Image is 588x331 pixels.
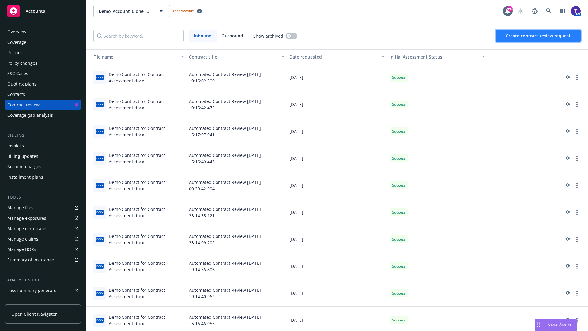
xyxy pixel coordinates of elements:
[563,128,571,135] a: preview
[96,318,104,322] span: docx
[287,172,387,199] div: [DATE]
[5,27,81,37] a: Overview
[7,79,36,89] div: Quoting plans
[563,317,571,324] a: preview
[7,89,25,99] div: Contacts
[287,91,387,118] div: [DATE]
[109,260,184,273] div: Demo Contract for Contract Assessment.docx
[563,101,571,108] a: preview
[573,263,581,270] a: more
[5,162,81,172] a: Account charges
[5,286,81,295] a: Loss summary generator
[109,71,184,84] div: Demo Contract for Contract Assessment.docx
[563,290,571,297] a: preview
[392,156,406,161] span: Success
[548,322,572,327] span: Nova Assist
[5,48,81,58] a: Policies
[563,236,571,243] a: preview
[26,9,45,13] span: Accounts
[172,8,194,13] span: Test Account
[7,172,43,182] div: Installment plans
[496,30,581,42] button: Create contract review request
[390,54,478,60] div: Toggle SortBy
[392,210,406,215] span: Success
[109,179,184,192] div: Demo Contract for Contract Assessment.docx
[5,58,81,68] a: Policy changes
[543,5,555,17] a: Search
[96,291,104,295] span: docx
[5,110,81,120] a: Coverage gap analysis
[253,33,283,39] span: Show archived
[187,172,287,199] div: Automated Contract Review [DATE] 00:29:42.904
[5,79,81,89] a: Quoting plans
[187,253,287,280] div: Automated Contract Review [DATE] 19:14:56.806
[109,206,184,219] div: Demo Contract for Contract Assessment.docx
[96,129,104,134] span: docx
[7,255,54,265] div: Summary of insurance
[5,255,81,265] a: Summary of insurance
[89,54,177,60] div: Toggle SortBy
[507,6,513,12] div: 99+
[187,91,287,118] div: Automated Contract Review [DATE] 19:15:42.472
[573,317,581,324] a: more
[109,233,184,246] div: Demo Contract for Contract Assessment.docx
[7,27,26,37] div: Overview
[573,155,581,162] a: more
[573,101,581,108] a: more
[7,37,26,47] div: Coverage
[7,224,47,234] div: Manage certificates
[187,64,287,91] div: Automated Contract Review [DATE] 19:16:02.309
[187,145,287,172] div: Automated Contract Review [DATE] 15:16:49.443
[96,237,104,242] span: docx
[571,6,581,16] img: photo
[573,290,581,297] a: more
[221,32,243,39] span: Outbound
[5,69,81,78] a: SSC Cases
[7,162,41,172] div: Account charges
[392,102,406,107] span: Success
[89,54,177,60] div: File name
[5,172,81,182] a: Installment plans
[109,287,184,300] div: Demo Contract for Contract Assessment.docx
[557,5,569,17] a: Switch app
[11,311,57,317] span: Open Client Navigator
[5,194,81,200] div: Tools
[109,125,184,138] div: Demo Contract for Contract Assessment.docx
[7,286,58,295] div: Loss summary generator
[289,54,378,60] div: Date requested
[535,319,543,331] div: Drag to move
[187,280,287,307] div: Automated Contract Review [DATE] 19:14:40.962
[5,203,81,213] a: Manage files
[109,98,184,111] div: Demo Contract for Contract Assessment.docx
[563,182,571,189] a: preview
[287,49,387,64] button: Date requested
[529,5,541,17] a: Report a Bug
[187,49,287,64] button: Contract title
[392,291,406,296] span: Success
[573,128,581,135] a: more
[7,245,36,254] div: Manage BORs
[573,209,581,216] a: more
[96,264,104,268] span: docx
[573,74,581,81] a: more
[96,156,104,161] span: docx
[96,210,104,215] span: docx
[5,37,81,47] a: Coverage
[170,8,204,14] span: Test Account
[5,2,81,20] a: Accounts
[7,234,38,244] div: Manage claims
[5,245,81,254] a: Manage BORs
[96,75,104,80] span: docx
[392,129,406,134] span: Success
[287,145,387,172] div: [DATE]
[392,183,406,188] span: Success
[194,32,212,39] span: Inbound
[7,203,33,213] div: Manage files
[287,118,387,145] div: [DATE]
[109,314,184,327] div: Demo Contract for Contract Assessment.docx
[5,151,81,161] a: Billing updates
[573,236,581,243] a: more
[392,75,406,80] span: Success
[390,54,442,60] span: Initial Assessment Status
[96,183,104,188] span: docx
